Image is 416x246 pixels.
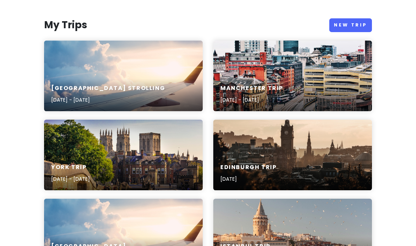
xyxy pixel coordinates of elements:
h6: York Trip [51,164,90,171]
p: [DATE] - [DATE] [220,96,283,104]
a: Calton Hill, Edinburgh, United KingdomEdinburgh Trip[DATE] [213,120,372,190]
h6: [GEOGRAPHIC_DATA] strolling [51,85,165,92]
a: brown and white concrete building near green trees during daytimeYork Trip[DATE] - [DATE] [44,120,203,190]
a: aerial photography of airliner[GEOGRAPHIC_DATA] strolling[DATE] - [DATE] [44,41,203,111]
h3: My Trips [44,19,87,31]
p: [DATE] - [DATE] [51,96,165,104]
a: aerial photography of concrete buildings at daytimeManchester Trip[DATE] - [DATE] [213,41,372,111]
h6: Edinburgh Trip [220,164,276,171]
a: New Trip [329,18,372,32]
h6: Manchester Trip [220,85,283,92]
p: [DATE] - [DATE] [51,175,90,183]
p: [DATE] [220,175,276,183]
